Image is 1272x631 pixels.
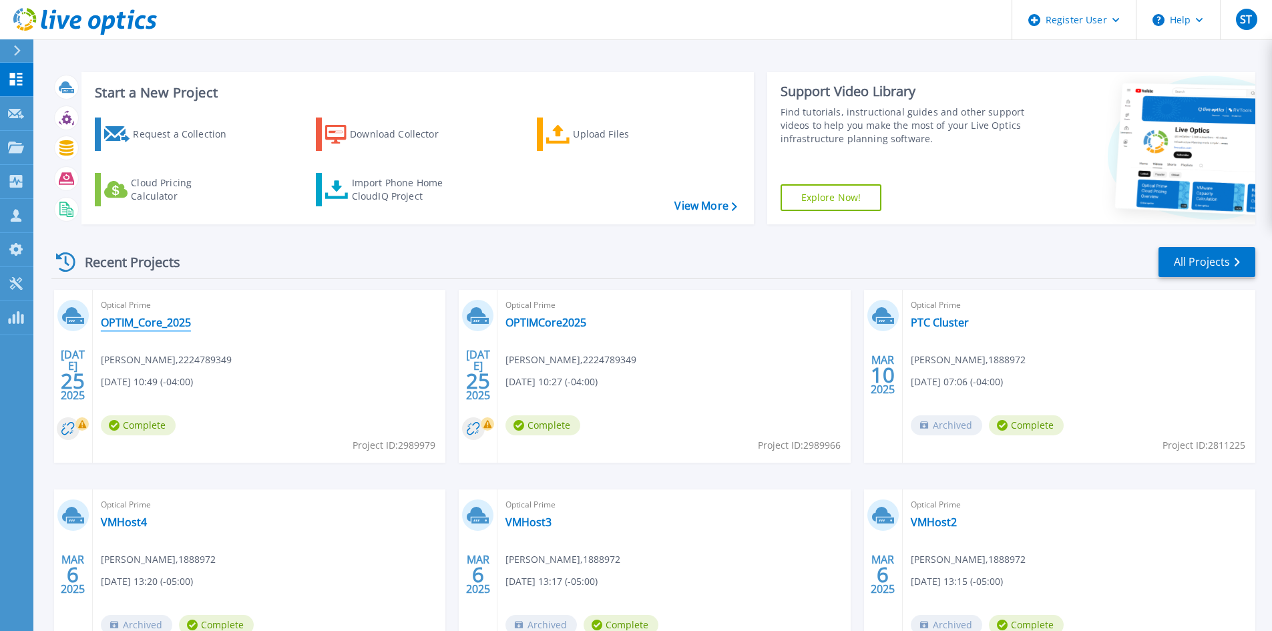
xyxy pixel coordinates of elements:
div: Request a Collection [133,121,240,148]
div: Cloud Pricing Calculator [131,176,238,203]
div: MAR 2025 [60,550,85,599]
div: Download Collector [350,121,457,148]
span: Project ID: 2989966 [758,438,841,453]
div: Support Video Library [781,83,1030,100]
span: 10 [871,369,895,381]
span: [DATE] 13:20 (-05:00) [101,574,193,589]
a: Download Collector [316,118,465,151]
a: All Projects [1158,247,1255,277]
a: VMHost4 [101,515,147,529]
a: VMHost3 [505,515,552,529]
a: VMHost2 [911,515,957,529]
span: Optical Prime [505,497,842,512]
a: Request a Collection [95,118,244,151]
a: Cloud Pricing Calculator [95,173,244,206]
span: [PERSON_NAME] , 1888972 [101,552,216,567]
span: [DATE] 10:27 (-04:00) [505,375,598,389]
span: Complete [101,415,176,435]
a: OPTIM_Core_2025 [101,316,191,329]
span: [PERSON_NAME] , 2224789349 [505,353,636,367]
div: MAR 2025 [870,351,895,399]
div: [DATE] 2025 [465,351,491,399]
span: 25 [61,375,85,387]
div: Import Phone Home CloudIQ Project [352,176,456,203]
span: [DATE] 10:49 (-04:00) [101,375,193,389]
a: PTC Cluster [911,316,969,329]
span: Optical Prime [505,298,842,312]
a: View More [674,200,736,212]
span: [PERSON_NAME] , 1888972 [505,552,620,567]
span: Complete [989,415,1064,435]
span: Optical Prime [101,497,437,512]
span: Optical Prime [101,298,437,312]
a: Explore Now! [781,184,882,211]
span: Project ID: 2811225 [1162,438,1245,453]
h3: Start a New Project [95,85,736,100]
div: MAR 2025 [465,550,491,599]
div: Recent Projects [51,246,198,278]
div: Find tutorials, instructional guides and other support videos to help you make the most of your L... [781,106,1030,146]
span: Archived [911,415,982,435]
span: 6 [877,569,889,580]
span: ST [1240,14,1252,25]
span: [DATE] 13:17 (-05:00) [505,574,598,589]
span: Optical Prime [911,298,1247,312]
span: [DATE] 07:06 (-04:00) [911,375,1003,389]
span: 6 [472,569,484,580]
span: 6 [67,569,79,580]
span: Complete [505,415,580,435]
span: [PERSON_NAME] , 1888972 [911,552,1026,567]
div: [DATE] 2025 [60,351,85,399]
div: MAR 2025 [870,550,895,599]
span: [PERSON_NAME] , 2224789349 [101,353,232,367]
a: Upload Files [537,118,686,151]
a: OPTIMCore2025 [505,316,586,329]
span: [DATE] 13:15 (-05:00) [911,574,1003,589]
span: Project ID: 2989979 [353,438,435,453]
span: [PERSON_NAME] , 1888972 [911,353,1026,367]
span: Optical Prime [911,497,1247,512]
span: 25 [466,375,490,387]
div: Upload Files [573,121,680,148]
